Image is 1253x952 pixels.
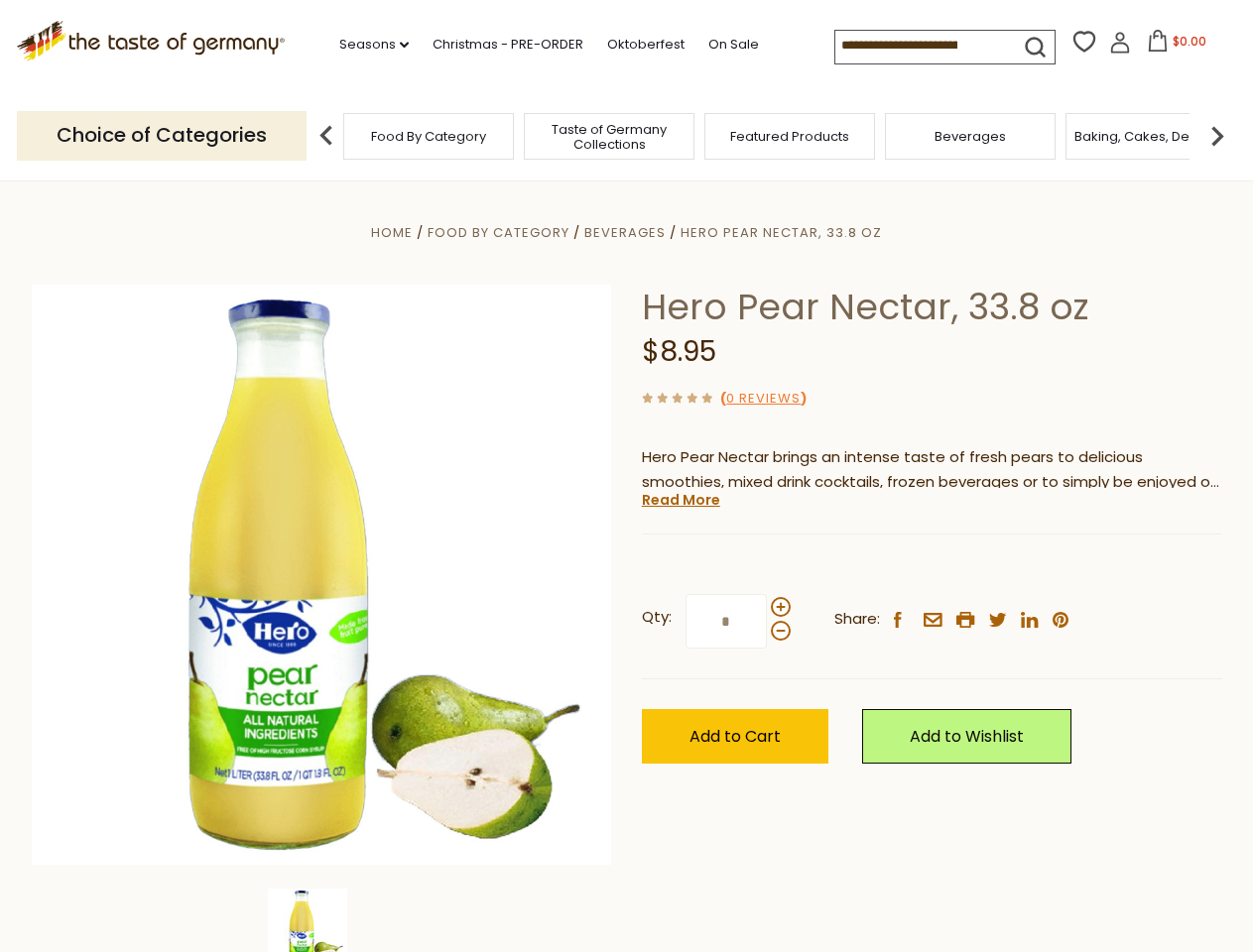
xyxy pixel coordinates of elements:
[17,111,307,160] p: Choice of Categories
[433,34,583,56] a: Christmas - PRE-ORDER
[371,129,486,144] a: Food By Category
[642,445,1222,495] p: Hero Pear Nectar brings an intense taste of fresh pears to delicious smoothies, mixed drink cockt...
[530,122,689,152] a: Taste of Germany Collections
[689,725,781,748] span: Add to Cart
[642,285,1222,329] h1: Hero Pear Nectar, 33.8 oz
[642,605,672,630] strong: Qty:
[607,34,685,56] a: Oktoberfest
[584,223,666,242] a: Beverages
[1197,116,1237,156] img: next arrow
[935,129,1006,144] a: Beverages
[720,389,807,408] span: ( )
[339,34,409,56] a: Seasons
[686,594,767,649] input: Qty:
[428,223,569,242] a: Food By Category
[726,389,801,410] a: 0 Reviews
[642,490,720,510] a: Read More
[1173,33,1206,50] span: $0.00
[1074,129,1228,144] a: Baking, Cakes, Desserts
[730,129,849,144] a: Featured Products
[32,285,612,865] img: Hero Pear Nectar, 33.8 oz
[862,709,1071,764] a: Add to Wishlist
[1135,30,1219,59] button: $0.00
[371,223,413,242] a: Home
[681,223,882,242] a: Hero Pear Nectar, 33.8 oz
[642,709,828,764] button: Add to Cart
[642,332,716,371] span: $8.95
[708,34,759,56] a: On Sale
[834,607,880,632] span: Share:
[307,116,346,156] img: previous arrow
